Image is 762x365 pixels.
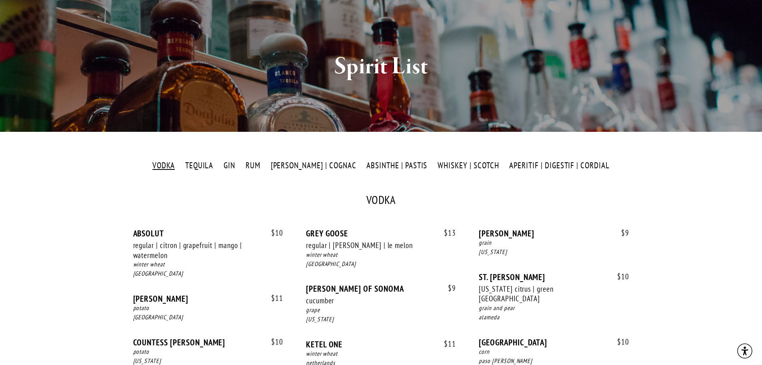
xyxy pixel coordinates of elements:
[505,160,614,171] label: APERITIF | DIGESTIF | CORDIAL
[306,306,456,315] div: grape
[306,260,456,269] div: [GEOGRAPHIC_DATA]
[306,228,456,238] div: GREY GOOSE
[263,337,283,347] span: 10
[263,228,283,238] span: 10
[181,160,218,171] label: TEQUILA
[440,284,456,293] span: 9
[133,260,283,269] div: winter wheat
[148,54,614,80] h1: Spirit List
[271,337,275,347] span: $
[444,339,448,349] span: $
[617,337,621,347] span: $
[271,293,275,303] span: $
[609,337,629,347] span: 10
[220,160,240,171] label: GIN
[621,228,625,238] span: $
[266,160,360,171] label: [PERSON_NAME] | COGNAC
[241,160,264,171] label: RUM
[263,294,283,303] span: 11
[448,283,452,293] span: $
[609,272,629,281] span: 10
[133,228,283,238] div: ABSOLUT
[306,315,456,324] div: [US_STATE]
[479,284,606,304] div: [US_STATE] citrus | green [GEOGRAPHIC_DATA]
[479,347,629,357] div: corn
[479,248,629,257] div: [US_STATE]
[306,339,456,349] div: KETEL ONE
[133,304,283,313] div: potato
[617,272,621,281] span: $
[148,160,179,171] label: VODKA
[479,228,629,238] div: [PERSON_NAME]
[133,313,283,322] div: [GEOGRAPHIC_DATA]
[362,160,432,171] label: ABSINTHE | PASTIS
[306,349,456,359] div: winter wheat
[479,238,629,248] div: grain
[436,228,456,238] span: 13
[479,272,629,282] div: ST. [PERSON_NAME]
[436,339,456,349] span: 11
[271,228,275,238] span: $
[479,304,629,313] div: grain and pear
[613,228,629,238] span: 9
[479,313,629,322] div: alameda
[133,194,629,206] div: VODKA
[133,240,260,260] div: regular | citron | grapefruit | mango | watermelon
[133,347,283,357] div: potato
[306,284,456,294] div: [PERSON_NAME] OF SONOMA
[306,250,456,260] div: winter wheat
[479,337,629,347] div: [GEOGRAPHIC_DATA]
[133,269,283,278] div: [GEOGRAPHIC_DATA]
[444,228,448,238] span: $
[133,294,283,304] div: [PERSON_NAME]
[306,240,433,250] div: regular | [PERSON_NAME] | le melon
[306,296,433,306] div: cucumber
[434,160,503,171] label: WHISKEY | SCOTCH
[133,337,283,347] div: COUNTESS [PERSON_NAME]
